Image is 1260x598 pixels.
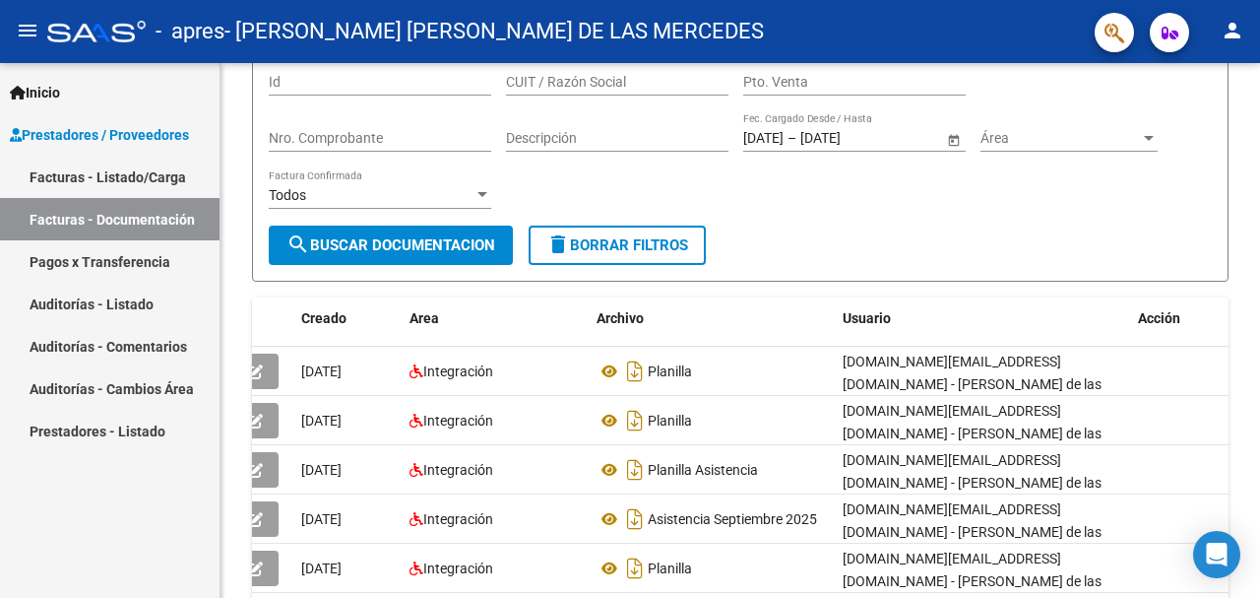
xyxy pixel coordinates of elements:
span: - [PERSON_NAME] [PERSON_NAME] DE LAS MERCEDES [224,10,764,53]
span: Planilla Asistencia [648,462,758,478]
span: Prestadores / Proveedores [10,124,189,146]
span: [DOMAIN_NAME][EMAIL_ADDRESS][DOMAIN_NAME] - [PERSON_NAME] de las [PERSON_NAME] [843,403,1102,464]
datatable-header-cell: Acción [1130,298,1228,340]
datatable-header-cell: Area [402,298,589,340]
span: [DATE] [301,561,342,576]
span: [DATE] [301,511,342,527]
span: Planilla [648,561,692,576]
span: Integración [423,413,493,429]
span: Buscar Documentacion [286,236,495,254]
span: Integración [423,511,493,527]
mat-icon: delete [546,233,570,256]
span: Planilla [648,413,692,429]
button: Borrar Filtros [529,226,706,265]
span: [DOMAIN_NAME][EMAIL_ADDRESS][DOMAIN_NAME] - [PERSON_NAME] de las [PERSON_NAME] [843,354,1102,415]
span: [DOMAIN_NAME][EMAIL_ADDRESS][DOMAIN_NAME] - [PERSON_NAME] de las [PERSON_NAME] [843,501,1102,563]
span: Integración [423,364,493,379]
datatable-header-cell: Archivo [589,298,835,340]
i: Descargar documento [622,356,648,387]
span: [DATE] [301,364,342,379]
span: Borrar Filtros [546,236,688,254]
i: Descargar documento [622,503,648,535]
input: Fecha fin [800,130,897,147]
i: Descargar documento [622,553,648,584]
datatable-header-cell: Creado [293,298,402,340]
span: [DOMAIN_NAME][EMAIL_ADDRESS][DOMAIN_NAME] - [PERSON_NAME] de las [PERSON_NAME] [843,452,1102,513]
span: - apres [156,10,224,53]
span: [DATE] [301,413,342,429]
span: Asistencia Septiembre 2025 [648,511,817,527]
span: Acción [1138,310,1180,326]
i: Descargar documento [622,405,648,436]
span: Integración [423,462,493,478]
mat-icon: person [1221,19,1244,42]
span: Usuario [843,310,891,326]
span: Creado [301,310,346,326]
span: Planilla [648,364,692,379]
div: Open Intercom Messenger [1193,531,1240,578]
span: – [787,130,796,147]
span: Area [409,310,439,326]
i: Descargar documento [622,454,648,486]
span: Archivo [597,310,644,326]
datatable-header-cell: Usuario [835,298,1130,340]
span: [DATE] [301,462,342,478]
span: Todos [269,187,306,203]
span: Integración [423,561,493,576]
mat-icon: search [286,233,310,256]
span: Inicio [10,82,60,103]
button: Buscar Documentacion [269,226,513,265]
input: Fecha inicio [743,130,784,147]
span: Área [980,130,1140,147]
mat-icon: menu [16,19,39,42]
button: Open calendar [943,129,964,150]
